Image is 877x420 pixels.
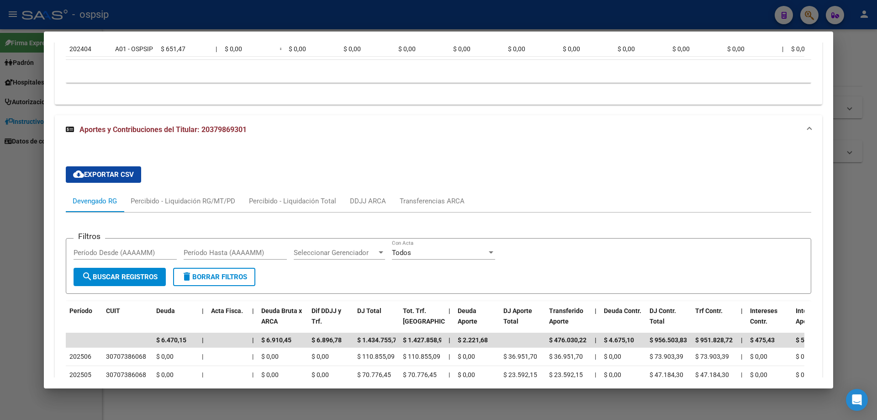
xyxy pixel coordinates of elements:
mat-icon: delete [181,271,192,282]
span: $ 0,00 [289,45,306,53]
span: $ 0,00 [156,371,174,378]
div: Percibido - Liquidación Total [249,196,336,206]
span: A01 - OSPSIP [115,45,153,53]
div: 30707386068 [106,370,146,380]
span: Exportar CSV [73,170,134,179]
span: Borrar Filtros [181,273,247,281]
datatable-header-cell: CUIT [102,301,153,341]
div: Devengado RG [73,196,117,206]
span: | [741,336,743,344]
span: $ 6.470,15 [156,336,186,344]
datatable-header-cell: Deuda [153,301,198,341]
datatable-header-cell: DJ Total [354,301,399,341]
datatable-header-cell: DJ Aporte Total [500,301,545,341]
span: DJ Contr. Total [650,307,676,325]
button: Exportar CSV [66,166,141,183]
datatable-header-cell: Intereses Aporte [792,301,838,341]
span: $ 23.592,15 [503,371,537,378]
span: $ 0,00 [312,353,329,360]
span: DJ Aporte Total [503,307,532,325]
span: $ 0,00 [261,371,279,378]
div: DDJJ ARCA [350,196,386,206]
span: $ 6.910,45 [261,336,291,344]
span: $ 0,00 [672,45,690,53]
span: DJ Total [357,307,381,314]
span: $ 47.184,30 [650,371,683,378]
span: Todos [392,249,411,257]
span: | [252,336,254,344]
span: | [595,336,597,344]
span: Deuda Bruta x ARCA [261,307,302,325]
mat-expansion-panel-header: Aportes y Contribuciones del Titular: 20379869301 [55,115,822,144]
span: | [741,371,742,378]
span: | [595,353,596,360]
span: Deuda [156,307,175,314]
span: Intereses Contr. [750,307,777,325]
datatable-header-cell: Tot. Trf. Bruto [399,301,445,341]
span: $ 0,00 [453,45,470,53]
datatable-header-cell: Deuda Contr. [600,301,646,341]
span: 202404 [69,45,91,53]
datatable-header-cell: Deuda Aporte [454,301,500,341]
span: $ 70.776,45 [403,371,437,378]
span: | [202,353,203,360]
span: Acta Fisca. [211,307,243,314]
datatable-header-cell: | [198,301,207,341]
span: | [252,307,254,314]
span: | [202,371,203,378]
span: $ 0,00 [458,371,475,378]
span: | [216,45,217,53]
span: $ 36.951,70 [549,353,583,360]
span: | [741,353,742,360]
span: $ 1.434.755,70 [357,336,400,344]
span: $ 520,69 [796,336,820,344]
div: Percibido - Liquidación RG/MT/PD [131,196,235,206]
span: $ 1.427.858,92 [403,336,446,344]
datatable-header-cell: DJ Contr. Total [646,301,692,341]
span: | [252,371,254,378]
span: | [202,307,204,314]
span: $ 0,00 [618,45,635,53]
span: $ 0,00 [312,371,329,378]
datatable-header-cell: | [248,301,258,341]
span: $ 6.896,78 [312,336,342,344]
span: $ 73.903,39 [695,353,729,360]
div: 30707386068 [106,351,146,362]
span: $ 0,00 [796,353,813,360]
span: $ 2.221,68 [458,336,488,344]
div: Open Intercom Messenger [846,389,868,411]
datatable-header-cell: Trf Contr. [692,301,737,341]
span: Deuda Aporte [458,307,477,325]
span: Dif DDJJ y Trf. [312,307,341,325]
span: Trf Contr. [695,307,723,314]
datatable-header-cell: Intereses Contr. [746,301,792,341]
span: $ 0,00 [604,371,621,378]
span: $ 4.675,10 [604,336,634,344]
datatable-header-cell: | [445,301,454,341]
span: $ 0,00 [563,45,580,53]
span: $ 23.592,15 [549,371,583,378]
datatable-header-cell: Transferido Aporte [545,301,591,341]
span: Tot. Trf. [GEOGRAPHIC_DATA] [403,307,465,325]
span: $ 651,47 [161,45,185,53]
span: | [782,45,783,53]
span: $ 0,00 [791,45,808,53]
div: Transferencias ARCA [400,196,465,206]
mat-icon: search [82,271,93,282]
span: Seleccionar Gerenciador [294,249,377,257]
span: CUIT [106,307,120,314]
datatable-header-cell: Deuda Bruta x ARCA [258,301,308,341]
span: $ 0,00 [727,45,745,53]
span: Período [69,307,92,314]
span: $ 0,00 [508,45,525,53]
span: $ 70.776,45 [357,371,391,378]
span: $ 47.184,30 [695,371,729,378]
span: | [741,307,743,314]
datatable-header-cell: Dif DDJJ y Trf. [308,301,354,341]
span: | [449,353,450,360]
span: $ 0,00 [604,353,621,360]
datatable-header-cell: | [737,301,746,341]
span: $ 0,00 [750,371,767,378]
span: | [202,336,204,344]
span: | [449,336,450,344]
